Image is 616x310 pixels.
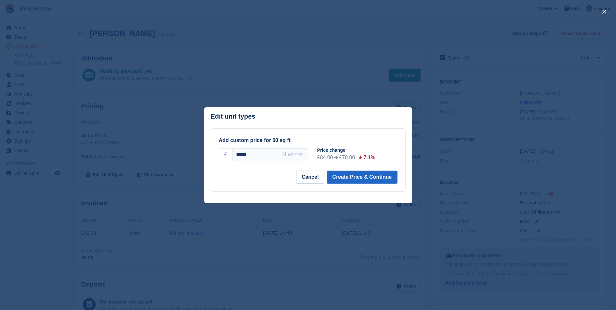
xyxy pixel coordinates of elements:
div: £78.00 [339,154,355,161]
button: Create Price & Continue [327,171,397,184]
button: close [599,6,610,17]
div: Add custom price for 50 sq ft [219,136,397,144]
div: 7.1% [363,154,375,161]
div: Price change [317,147,403,154]
div: £84.00 [317,154,333,161]
p: Edit unit types [211,113,256,120]
button: Cancel [296,171,324,184]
